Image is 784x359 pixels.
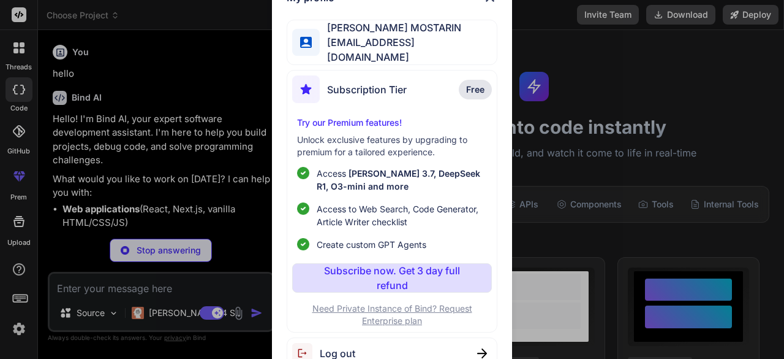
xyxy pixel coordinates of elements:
p: Need Private Instance of Bind? Request Enterprise plan [292,303,491,327]
img: subscription [292,75,320,103]
p: Subscribe now. Get 3 day full refund [316,263,467,293]
span: [PERSON_NAME] MOSTARIN [320,20,496,35]
span: Subscription Tier [327,82,407,97]
img: checklist [297,167,309,179]
span: Free [466,83,484,96]
img: checklist [297,238,309,250]
img: profile [300,37,312,48]
img: checklist [297,203,309,215]
span: [EMAIL_ADDRESS][DOMAIN_NAME] [320,35,496,64]
button: Subscribe now. Get 3 day full refund [292,263,491,293]
p: Access [317,167,486,193]
img: close [477,349,487,358]
span: Access to Web Search, Code Generator, Article Writer checklist [317,203,486,228]
p: Unlock exclusive features by upgrading to premium for a tailored experience. [297,134,486,158]
span: [PERSON_NAME] 3.7, DeepSeek R1, O3-mini and more [317,168,480,191]
p: Try our Premium features! [297,117,486,129]
span: Create custom GPT Agents [317,238,426,251]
